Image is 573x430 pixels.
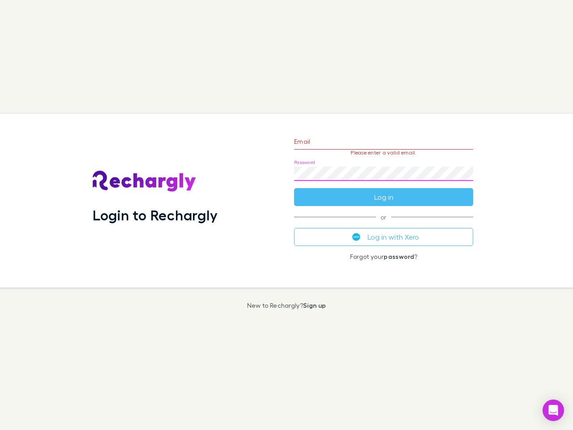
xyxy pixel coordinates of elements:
[294,188,473,206] button: Log in
[303,301,326,309] a: Sign up
[384,253,414,260] a: password
[294,159,315,166] label: Password
[93,171,197,192] img: Rechargly's Logo
[294,228,473,246] button: Log in with Xero
[543,400,564,421] div: Open Intercom Messenger
[294,253,473,260] p: Forgot your ?
[93,206,218,224] h1: Login to Rechargly
[247,302,326,309] p: New to Rechargly?
[352,233,360,241] img: Xero's logo
[294,150,473,156] p: Please enter a valid email.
